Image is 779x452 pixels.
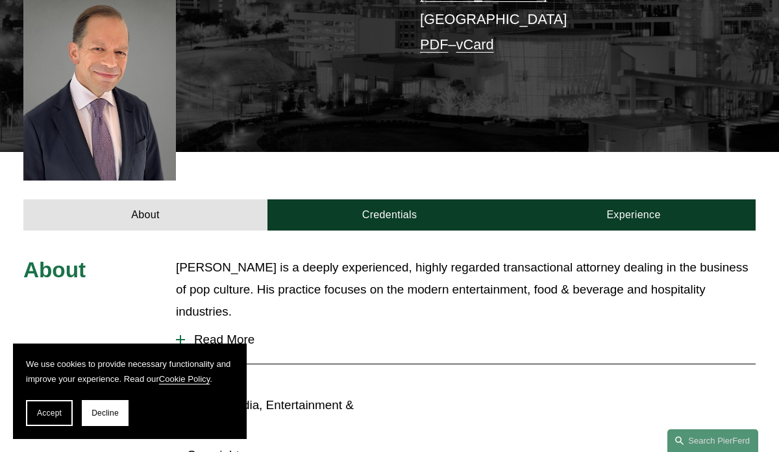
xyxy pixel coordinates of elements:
a: Cookie Policy [159,374,210,384]
a: Search this site [667,429,758,452]
button: Read More [176,323,756,357]
button: Accept [26,400,73,426]
section: Cookie banner [13,344,247,439]
span: Decline [92,408,119,418]
p: We use cookies to provide necessary functionality and improve your experience. Read our . [26,357,234,387]
button: Decline [82,400,129,426]
span: Read More [185,333,756,347]
a: PDF [420,36,449,53]
span: Accept [37,408,62,418]
a: Experience [512,199,756,231]
p: Global Media, Entertainment & Sports [187,394,389,438]
p: [PERSON_NAME] is a deeply experienced, highly regarded transactional attorney dealing in the busi... [176,257,756,323]
span: About [23,258,86,282]
a: vCard [456,36,494,53]
a: Credentials [267,199,512,231]
a: About [23,199,267,231]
